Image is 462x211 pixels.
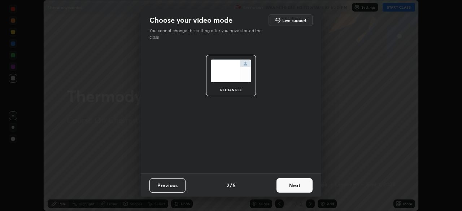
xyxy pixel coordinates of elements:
[149,27,266,40] p: You cannot change this setting after you have started the class
[217,88,245,92] div: rectangle
[282,18,306,22] h5: Live support
[276,178,313,193] button: Next
[149,16,232,25] h2: Choose your video mode
[149,178,186,193] button: Previous
[233,181,236,189] h4: 5
[230,181,232,189] h4: /
[227,181,229,189] h4: 2
[211,60,251,82] img: normalScreenIcon.ae25ed63.svg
